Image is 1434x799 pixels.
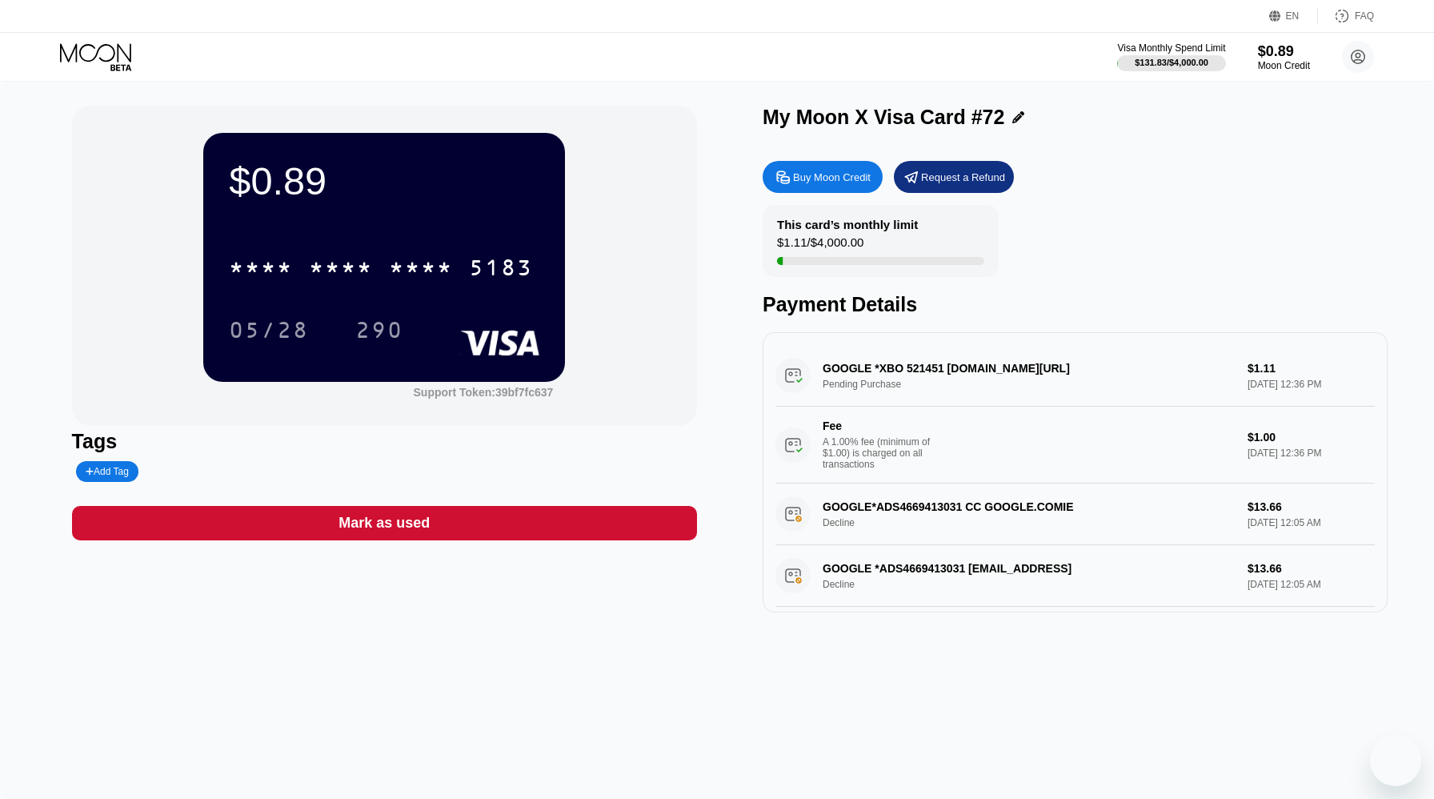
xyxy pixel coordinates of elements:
div: Buy Moon Credit [763,161,883,193]
div: This card’s monthly limit [777,218,918,231]
div: $0.89Moon Credit [1258,43,1310,71]
div: 290 [343,310,415,350]
div: $0.89 [1258,43,1310,60]
div: Moon Credit [1258,60,1310,71]
div: Buy Moon Credit [793,171,871,184]
div: 05/28 [217,310,321,350]
div: Support Token: 39bf7fc637 [414,386,554,399]
div: 290 [355,319,403,345]
div: FAQ [1355,10,1374,22]
div: Tags [72,430,697,453]
div: A 1.00% fee (minimum of $1.00) is charged on all transactions [823,436,943,470]
div: FeeA 1.00% fee (minimum of $1.00) is charged on all transactions$1.00[DATE] 12:36 PM [775,407,1375,484]
div: Mark as used [338,514,430,532]
div: EN [1286,10,1300,22]
div: Request a Refund [921,171,1005,184]
div: $0.89 [229,159,539,203]
div: Fee [823,420,935,432]
div: Request a Refund [894,161,1014,193]
div: $1.11 / $4,000.00 [777,235,863,257]
div: Visa Monthly Spend Limit [1117,42,1225,54]
div: Visa Monthly Spend Limit$131.83/$4,000.00 [1117,42,1225,71]
div: FAQ [1318,8,1374,24]
iframe: Кнопка, открывающая окно обмена сообщениями; идет разговор [1370,735,1421,786]
div: EN [1269,8,1318,24]
div: Payment Details [763,293,1388,316]
div: 5183 [469,257,533,283]
div: 05/28 [229,319,309,345]
div: $131.83 / $4,000.00 [1135,58,1208,67]
div: My Moon X Visa Card #72 [763,106,1004,129]
div: [DATE] 12:36 PM [1248,448,1375,459]
div: Support Token:39bf7fc637 [414,386,554,399]
div: $1.00 [1248,431,1375,444]
div: Add Tag [86,466,129,477]
div: Mark as used [72,506,697,540]
div: Add Tag [76,461,138,482]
